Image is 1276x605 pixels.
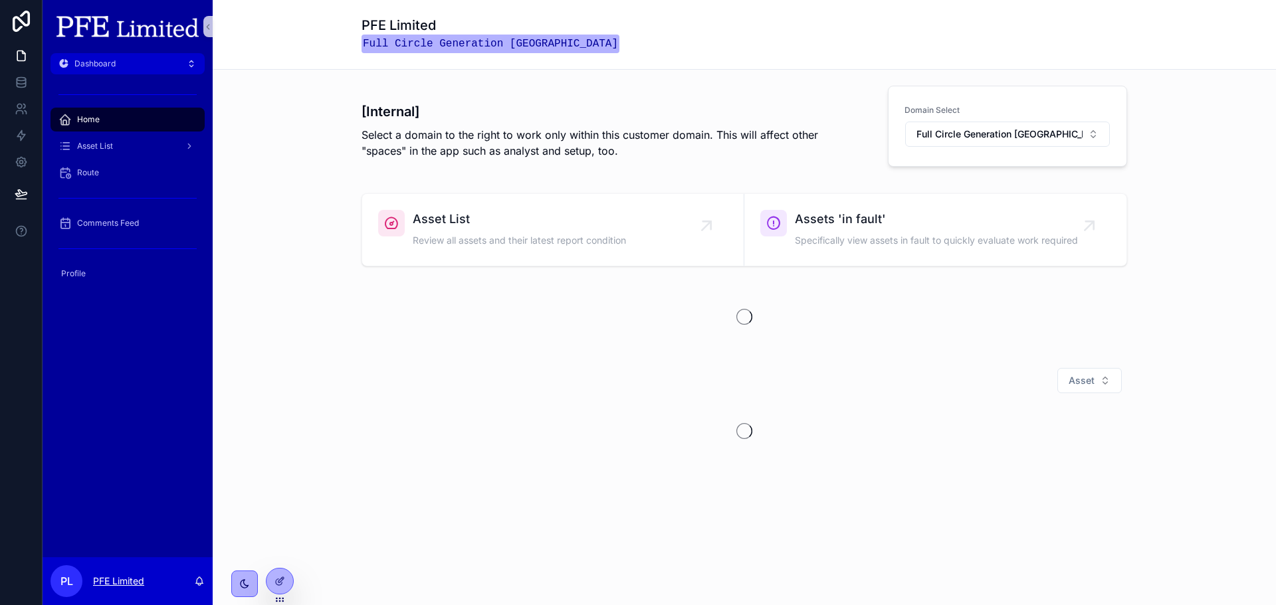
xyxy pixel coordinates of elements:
a: Profile [51,262,205,286]
span: Profile [61,268,86,279]
span: Home [77,114,100,125]
span: Asset List [413,210,626,228]
span: Dashboard [74,58,116,69]
a: Home [51,108,205,131]
img: App logo [56,16,198,37]
span: Specifically view assets in fault to quickly evaluate work required [795,234,1078,247]
span: Route [77,167,99,178]
code: Full Circle Generation [GEOGRAPHIC_DATA] [362,35,619,53]
a: Route [51,161,205,185]
span: Review all assets and their latest report condition [413,234,626,247]
a: Asset List [51,134,205,158]
p: Select a domain to the right to work only within this customer domain. This will affect other "sp... [362,127,864,159]
a: Asset ListReview all assets and their latest report condition [362,194,744,266]
button: Select Button [905,122,1110,147]
h1: PFE Limited [362,16,619,35]
span: Full Circle Generation [GEOGRAPHIC_DATA] [916,128,1083,141]
p: PFE Limited [93,574,144,588]
span: Asset [1069,374,1095,387]
span: PL [60,573,73,589]
button: Select Button [1057,368,1122,393]
a: Comments Feed [51,211,205,235]
a: Assets 'in fault'Specifically view assets in fault to quickly evaluate work required [744,194,1126,266]
button: Dashboard [51,53,205,74]
span: Domain Select [904,105,1111,116]
span: Asset List [77,141,113,151]
span: Comments Feed [77,218,139,228]
span: Assets 'in fault' [795,210,1078,228]
div: scrollable content [43,74,213,303]
h3: [Internal] [362,102,864,122]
